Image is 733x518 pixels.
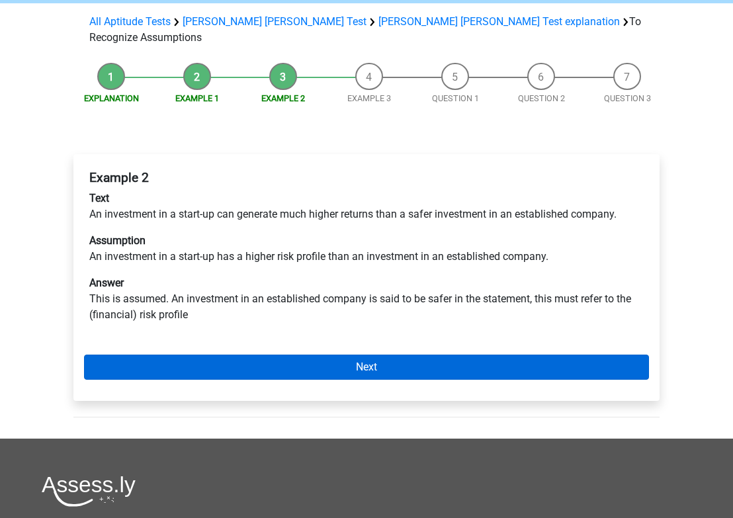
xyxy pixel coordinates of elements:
[89,192,109,204] b: Text
[378,15,620,28] a: [PERSON_NAME] [PERSON_NAME] Test explanation
[261,93,305,103] a: Example 2
[89,15,171,28] a: All Aptitude Tests
[432,93,479,103] a: Question 1
[175,93,219,103] a: Example 1
[604,93,651,103] a: Question 3
[89,234,146,247] b: Assumption
[518,93,565,103] a: Question 2
[84,93,139,103] a: Explanation
[89,170,149,185] b: Example 2
[84,14,649,46] div: To Recognize Assumptions
[89,191,644,222] p: An investment in a start-up can generate much higher returns than a safer investment in an establ...
[84,355,649,380] a: Next
[89,233,644,265] p: An investment in a start-up has a higher risk profile than an investment in an established company.
[347,93,391,103] a: Example 3
[89,277,124,289] b: Answer
[42,476,136,507] img: Assessly logo
[89,275,644,323] p: This is assumed. An investment in an established company is said to be safer in the statement, th...
[183,15,366,28] a: [PERSON_NAME] [PERSON_NAME] Test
